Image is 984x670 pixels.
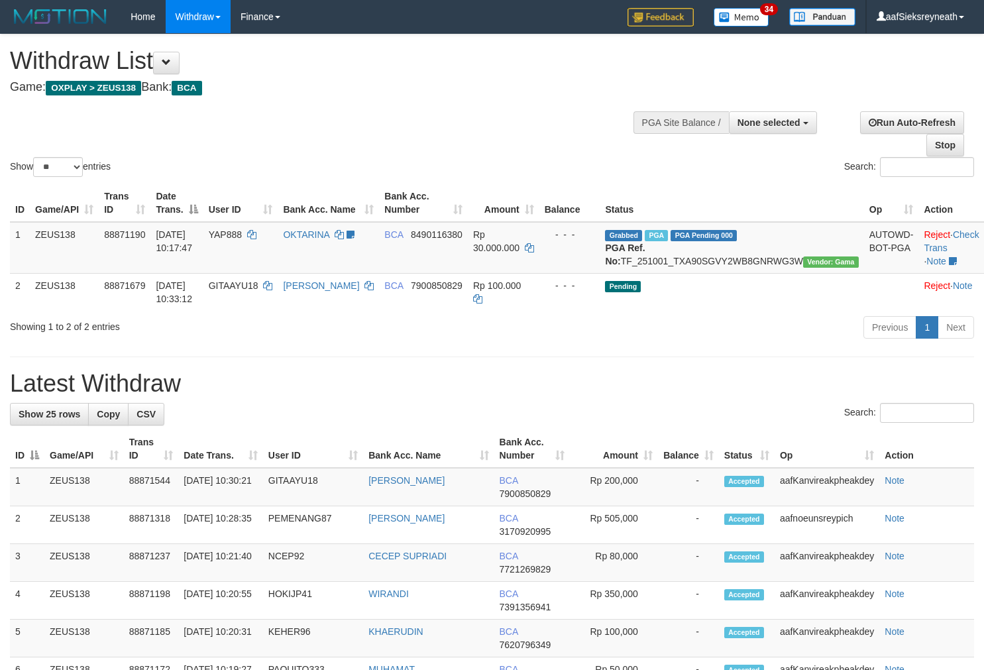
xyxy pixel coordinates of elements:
td: [DATE] 10:20:55 [178,582,262,620]
a: Reject [924,280,950,291]
a: Previous [863,316,916,339]
th: Trans ID: activate to sort column ascending [124,430,179,468]
a: CSV [128,403,164,425]
a: WIRANDI [368,588,409,599]
span: 88871679 [104,280,145,291]
span: BCA [500,626,518,637]
td: - [658,544,719,582]
th: User ID: activate to sort column ascending [263,430,363,468]
td: - [658,506,719,544]
span: Copy 8490116380 to clipboard [411,229,463,240]
td: NCEP92 [263,544,363,582]
span: OXPLAY > ZEUS138 [46,81,141,95]
span: BCA [384,229,403,240]
select: Showentries [33,157,83,177]
span: BCA [384,280,403,291]
span: CSV [137,409,156,419]
a: Stop [926,134,964,156]
span: GITAAYU18 [209,280,258,291]
div: Showing 1 to 2 of 2 entries [10,315,400,333]
span: Rp 100.000 [473,280,521,291]
a: 1 [916,316,938,339]
td: [DATE] 10:28:35 [178,506,262,544]
span: Copy 7721269829 to clipboard [500,564,551,575]
th: Status [600,184,863,222]
span: Vendor URL: https://trx31.1velocity.biz [803,256,859,268]
span: Rp 30.000.000 [473,229,519,253]
img: panduan.png [789,8,855,26]
td: Rp 200,000 [570,468,658,506]
td: 1 [10,468,44,506]
a: Note [885,588,904,599]
img: Feedback.jpg [628,8,694,27]
span: BCA [500,551,518,561]
span: Grabbed [605,230,642,241]
th: Status: activate to sort column ascending [719,430,775,468]
span: Accepted [724,627,764,638]
a: Note [885,475,904,486]
a: Show 25 rows [10,403,89,425]
span: BCA [500,588,518,599]
div: PGA Site Balance / [633,111,729,134]
span: BCA [172,81,201,95]
th: Bank Acc. Number: activate to sort column ascending [494,430,570,468]
td: Rp 350,000 [570,582,658,620]
td: Rp 80,000 [570,544,658,582]
span: Copy 7620796349 to clipboard [500,640,551,650]
a: [PERSON_NAME] [368,475,445,486]
th: Op: activate to sort column ascending [775,430,879,468]
a: Note [885,513,904,524]
a: KHAERUDIN [368,626,423,637]
button: None selected [729,111,817,134]
a: Check Trans [924,229,979,253]
th: Game/API: activate to sort column ascending [44,430,124,468]
div: - - - [545,228,595,241]
input: Search: [880,403,974,423]
span: Copy [97,409,120,419]
th: Bank Acc. Name: activate to sort column ascending [278,184,379,222]
td: 88871237 [124,544,179,582]
th: Amount: activate to sort column ascending [468,184,539,222]
span: Copy 7900850829 to clipboard [411,280,463,291]
th: Bank Acc. Name: activate to sort column ascending [363,430,494,468]
td: 3 [10,544,44,582]
span: BCA [500,513,518,524]
td: · · [918,222,984,274]
td: · [918,273,984,311]
td: - [658,468,719,506]
th: ID: activate to sort column descending [10,430,44,468]
label: Search: [844,157,974,177]
th: Trans ID: activate to sort column ascending [99,184,150,222]
a: Reject [924,229,950,240]
a: Note [885,551,904,561]
a: Note [885,626,904,637]
a: [PERSON_NAME] [283,280,359,291]
span: Show 25 rows [19,409,80,419]
td: AUTOWD-BOT-PGA [864,222,919,274]
label: Show entries [10,157,111,177]
span: 88871190 [104,229,145,240]
td: HOKIJP41 [263,582,363,620]
th: Game/API: activate to sort column ascending [30,184,99,222]
td: KEHER96 [263,620,363,657]
td: ZEUS138 [44,620,124,657]
th: Date Trans.: activate to sort column ascending [178,430,262,468]
td: aafKanvireakpheakdey [775,582,879,620]
td: PEMENANG87 [263,506,363,544]
td: 88871544 [124,468,179,506]
b: PGA Ref. No: [605,243,645,266]
h4: Game: Bank: [10,81,643,94]
span: Copy 7391356941 to clipboard [500,602,551,612]
th: Bank Acc. Number: activate to sort column ascending [379,184,468,222]
td: [DATE] 10:30:21 [178,468,262,506]
th: Action [879,430,974,468]
a: Note [953,280,973,291]
td: [DATE] 10:20:31 [178,620,262,657]
span: YAP888 [209,229,242,240]
div: - - - [545,279,595,292]
td: ZEUS138 [44,582,124,620]
td: Rp 505,000 [570,506,658,544]
span: Marked by aafmaleo [645,230,668,241]
td: 88871185 [124,620,179,657]
td: aafnoeunsreypich [775,506,879,544]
